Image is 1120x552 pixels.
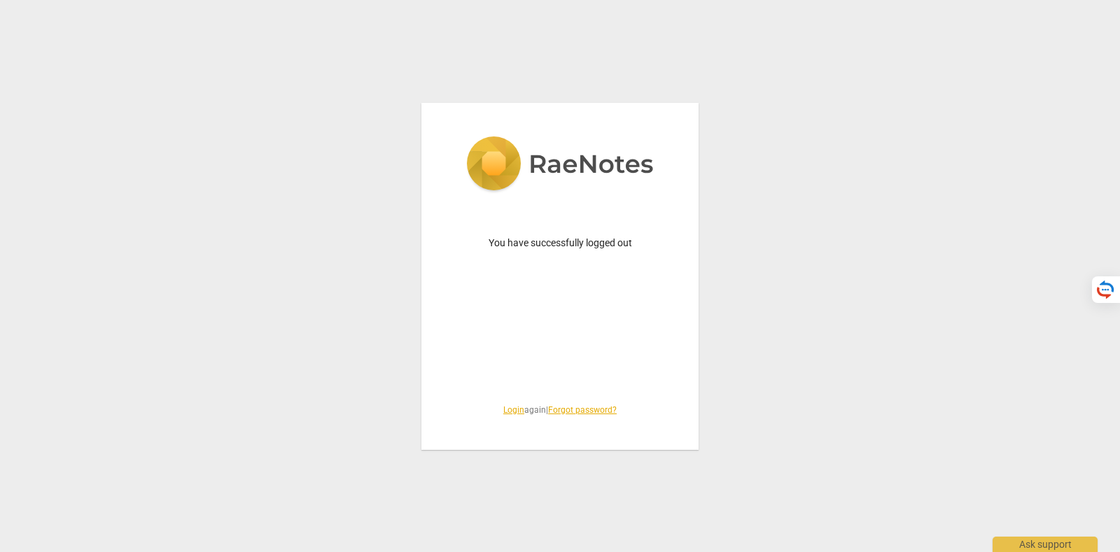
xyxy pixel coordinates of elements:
span: again | [455,404,665,416]
div: Ask support [993,537,1098,552]
img: 5ac2273c67554f335776073100b6d88f.svg [466,136,654,194]
p: You have successfully logged out [455,236,665,250]
a: Login [503,405,524,415]
a: Forgot password? [548,405,617,415]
